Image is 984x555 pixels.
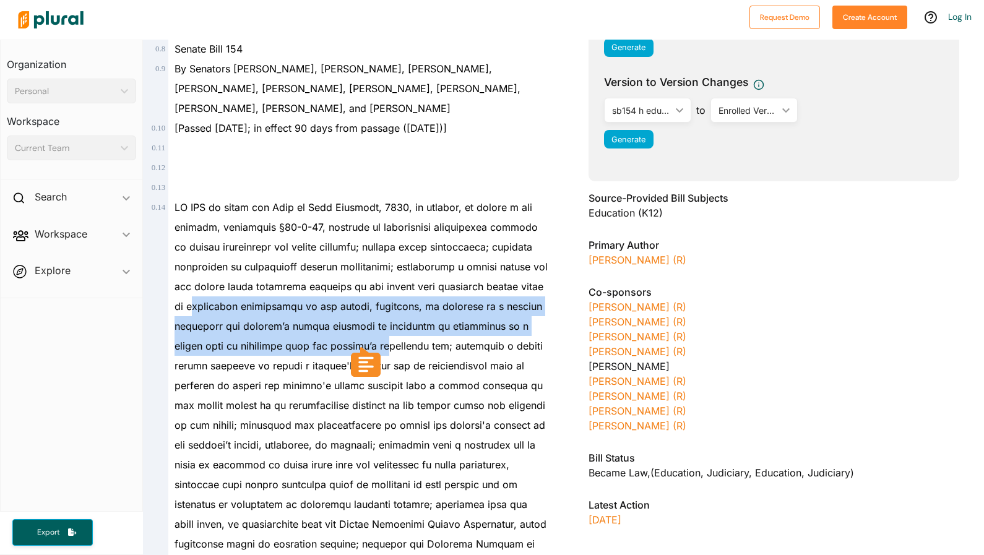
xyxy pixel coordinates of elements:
h3: Source-Provided Bill Subjects [589,191,959,205]
a: Request Demo [749,10,820,23]
h2: Search [35,190,67,204]
span: By Senators [PERSON_NAME], [PERSON_NAME], [PERSON_NAME], [PERSON_NAME], [PERSON_NAME], [PERSON_NA... [175,62,520,114]
a: [PERSON_NAME] (R) [589,345,686,358]
span: Education [654,467,707,479]
button: Export [12,519,93,546]
span: Export [28,527,68,538]
span: Judiciary [707,467,755,479]
a: [PERSON_NAME] (R) [589,254,686,266]
div: Current Team [15,142,116,155]
span: 0 . 12 [152,163,165,172]
span: Version to Version Changes [604,74,748,90]
a: [PERSON_NAME] (R) [589,330,686,343]
div: [PERSON_NAME] [589,359,959,374]
div: Enrolled Version [719,104,777,117]
a: [PERSON_NAME] (R) [589,375,686,387]
a: Create Account [832,10,907,23]
a: [PERSON_NAME] (R) [589,419,686,432]
div: Personal [15,85,116,98]
h3: Organization [7,46,136,74]
button: Generate [604,130,654,148]
span: Generate [611,135,645,144]
span: Education [755,467,808,479]
span: 0 . 14 [152,203,165,212]
span: Senate Bill 154 [175,43,243,55]
span: 0 . 9 [155,64,165,73]
a: [PERSON_NAME] (R) [589,405,686,417]
div: sb154 h edu am _1 adopted.htm [612,104,671,117]
button: Generate [604,38,654,57]
span: to [691,103,710,118]
span: [Passed [DATE]; in effect 90 days from passage ([DATE])] [175,122,447,134]
h3: Bill Status [589,450,959,465]
h3: Workspace [7,103,136,131]
span: Judiciary [808,467,850,479]
div: Became Law , ( ) [589,465,959,480]
span: 0 . 11 [152,144,165,152]
a: [PERSON_NAME] (R) [589,390,686,402]
button: Request Demo [749,6,820,29]
a: Log In [948,11,972,22]
span: 0 . 8 [155,45,165,53]
span: Generate [611,43,645,52]
span: 0 . 10 [152,124,165,132]
div: Education (K12) [589,205,959,220]
a: [PERSON_NAME] (R) [589,316,686,328]
p: [DATE] [589,512,959,527]
span: 0 . 13 [152,183,165,192]
h3: Latest Action [589,497,959,512]
button: Create Account [832,6,907,29]
h3: Primary Author [589,238,959,252]
a: [PERSON_NAME] (R) [589,301,686,313]
h3: Co-sponsors [589,285,959,299]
